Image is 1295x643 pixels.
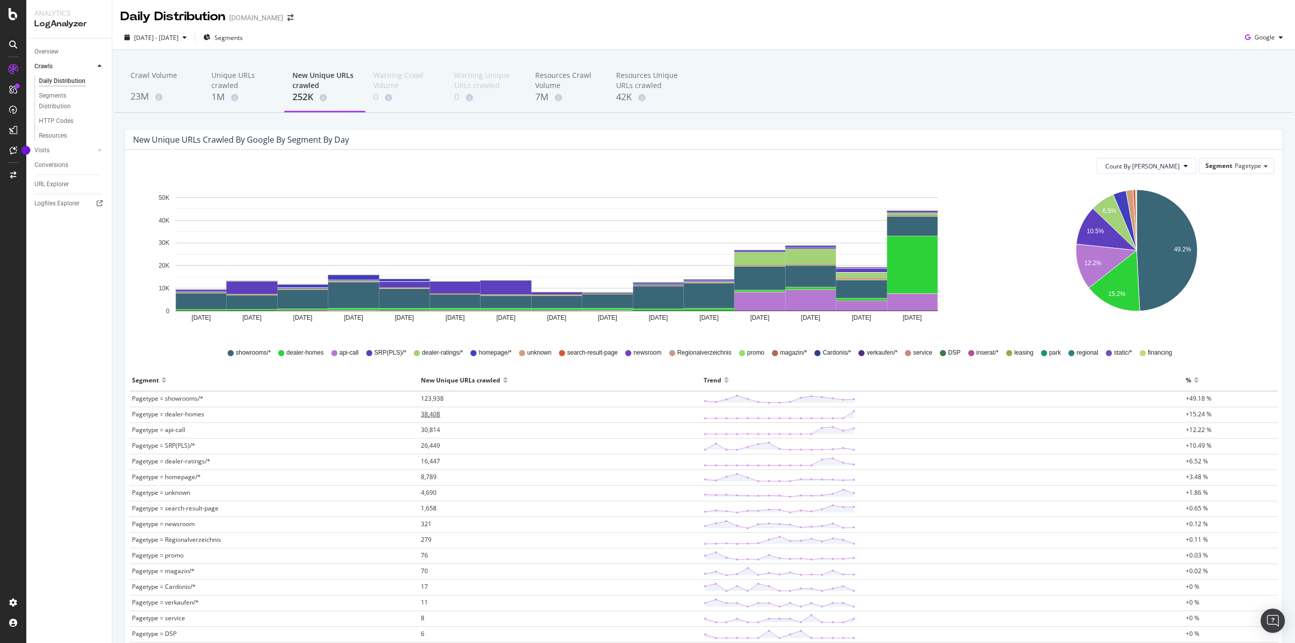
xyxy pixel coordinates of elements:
[214,33,243,42] span: Segments
[677,349,731,357] span: Regionalverzeichnis
[395,314,414,321] text: [DATE]
[166,308,169,315] text: 0
[192,314,211,321] text: [DATE]
[1001,182,1273,334] svg: A chart.
[1205,161,1232,170] span: Segment
[421,441,440,450] span: 26,449
[34,198,105,209] a: Logfiles Explorer
[132,520,195,528] span: Pagetype = newsroom
[132,488,190,497] span: Pagetype = unknown
[750,314,769,321] text: [DATE]
[293,314,313,321] text: [DATE]
[567,349,618,357] span: search-result-page
[704,372,721,388] div: Trend
[1186,629,1199,638] span: +0 %
[421,567,428,575] span: 70
[34,18,104,30] div: LogAnalyzer
[34,160,68,170] div: Conversions
[131,90,195,103] div: 23M
[134,33,179,42] span: [DATE] - [DATE]
[159,194,169,201] text: 50K
[496,314,515,321] text: [DATE]
[133,182,980,334] div: A chart.
[421,504,437,512] span: 1,658
[211,70,276,91] div: Unique URLs crawled
[286,349,323,357] span: dealer-homes
[747,349,764,357] span: promo
[421,425,440,434] span: 30,814
[34,8,104,18] div: Analytics
[479,349,511,357] span: homepage/*
[120,8,225,25] div: Daily Distribution
[421,410,440,418] span: 38,408
[1186,457,1208,465] span: +6.52 %
[421,551,428,560] span: 76
[852,314,871,321] text: [DATE]
[948,349,961,357] span: DSP
[132,473,201,481] span: Pagetype = homepage/*
[373,91,438,104] div: 0
[913,349,932,357] span: service
[34,198,79,209] div: Logfiles Explorer
[39,76,105,87] a: Daily Distribution
[131,70,195,90] div: Crawl Volume
[527,349,551,357] span: unknown
[700,314,719,321] text: [DATE]
[616,70,681,91] div: Resources Unique URLs crawled
[229,13,283,23] div: [DOMAIN_NAME]
[344,314,363,321] text: [DATE]
[132,441,195,450] span: Pagetype = SRP(PLS)/*
[39,131,105,141] a: Resources
[34,47,59,57] div: Overview
[34,47,105,57] a: Overview
[133,135,349,145] div: New Unique URLs crawled by google by Segment by Day
[34,145,95,156] a: Visits
[976,349,999,357] span: inserat/*
[421,372,500,388] div: New Unique URLs crawled
[39,116,105,126] a: HTTP Codes
[446,314,465,321] text: [DATE]
[1186,567,1208,575] span: +0.02 %
[287,14,293,21] div: arrow-right-arrow-left
[34,61,53,72] div: Crawls
[1186,582,1199,591] span: +0 %
[616,91,681,104] div: 42K
[421,629,424,638] span: 6
[132,567,195,575] span: Pagetype = magazin/*
[34,179,105,190] a: URL Explorer
[1186,598,1199,607] span: +0 %
[421,582,428,591] span: 17
[649,314,668,321] text: [DATE]
[34,160,105,170] a: Conversions
[34,145,50,156] div: Visits
[132,372,159,388] div: Segment
[1108,291,1125,298] text: 15.2%
[454,91,519,104] div: 0
[39,91,95,112] div: Segments Distribution
[132,504,219,512] span: Pagetype = search-result-page
[373,70,438,91] div: Warning Crawl Volume
[535,91,600,104] div: 7M
[1186,551,1208,560] span: +0.03 %
[421,598,428,607] span: 11
[39,116,73,126] div: HTTP Codes
[34,61,95,72] a: Crawls
[236,349,271,357] span: showrooms/*
[902,314,922,321] text: [DATE]
[422,349,463,357] span: dealer-ratings/*
[1186,372,1191,388] div: %
[132,535,221,544] span: Pagetype = Regionalverzeichnis
[132,457,210,465] span: Pagetype = dealer-ratings/*
[1105,162,1180,170] span: Count By Day
[1186,441,1212,450] span: +10.49 %
[1102,207,1116,215] text: 6.5%
[1014,349,1033,357] span: leasing
[1076,349,1098,357] span: regional
[547,314,567,321] text: [DATE]
[132,394,203,403] span: Pagetype = showrooms/*
[598,314,617,321] text: [DATE]
[421,488,437,497] span: 4,690
[1049,349,1061,357] span: park
[801,314,821,321] text: [DATE]
[132,551,184,560] span: Pagetype = promo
